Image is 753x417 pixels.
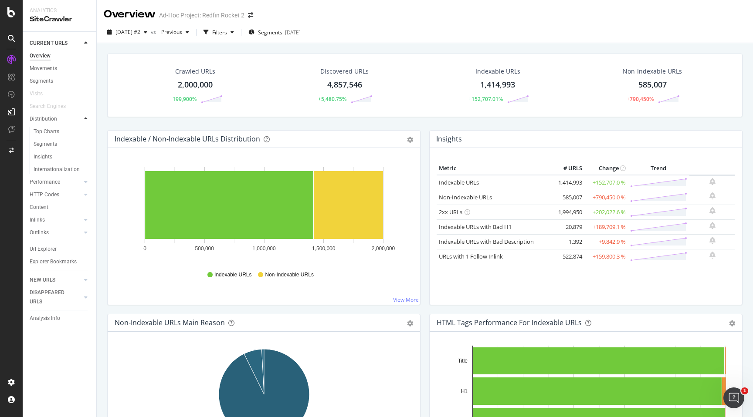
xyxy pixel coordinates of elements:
iframe: Intercom live chat [723,387,744,408]
div: arrow-right-arrow-left [248,12,253,18]
div: 4,857,546 [327,79,362,91]
a: URLs with 1 Follow Inlink [439,252,503,260]
div: bell-plus [709,252,716,259]
a: Url Explorer [30,245,90,254]
td: +9,842.9 % [584,234,628,249]
div: Outlinks [30,228,49,237]
div: bell-plus [709,192,716,199]
text: 1,000,000 [252,245,276,252]
div: bell-plus [709,222,716,229]
div: bell-plus [709,207,716,214]
div: [DATE] [285,29,301,36]
a: View More [393,296,419,303]
a: Segments [34,140,90,149]
a: Indexable URLs with Bad H1 [439,223,512,231]
a: Top Charts [34,127,90,136]
div: 2,000,000 [178,79,213,91]
td: +152,707.0 % [584,175,628,190]
a: Overview [30,51,90,61]
td: +790,450.0 % [584,190,628,205]
div: +790,450% [627,95,654,103]
div: Url Explorer [30,245,57,254]
a: DISAPPEARED URLS [30,288,81,306]
a: Insights [34,152,90,161]
div: CURRENT URLS [30,39,68,48]
button: Filters [200,25,237,39]
a: Inlinks [30,215,81,225]
a: Explorer Bookmarks [30,257,90,266]
th: Change [584,162,628,175]
div: DISAPPEARED URLS [30,288,74,306]
span: 2025 Aug. 22nd #2 [115,28,140,36]
h4: Insights [436,133,462,145]
text: H1 [461,388,468,394]
div: Top Charts [34,127,59,136]
div: Internationalization [34,165,80,174]
a: Visits [30,89,51,98]
div: Non-Indexable URLs Main Reason [115,318,225,327]
button: [DATE] #2 [104,25,151,39]
th: Metric [437,162,549,175]
div: Explorer Bookmarks [30,257,77,266]
div: Overview [30,51,51,61]
text: 2,000,000 [372,245,395,252]
td: 585,007 [549,190,584,205]
span: Segments [258,29,282,36]
div: NEW URLS [30,276,55,285]
div: gear [407,137,413,143]
div: Segments [30,77,53,86]
a: Internationalization [34,165,90,174]
a: Segments [30,77,90,86]
td: 522,874 [549,249,584,264]
div: Indexable URLs [475,67,520,76]
a: 2xx URLs [439,208,462,216]
div: Content [30,203,48,212]
svg: A chart. [115,162,413,263]
button: Previous [158,25,193,39]
div: SiteCrawler [30,14,89,24]
div: Analysis Info [30,314,60,323]
div: bell-plus [709,237,716,244]
a: HTTP Codes [30,190,81,199]
div: 1,414,993 [480,79,515,91]
div: +5,480.75% [318,95,346,103]
div: HTML Tags Performance for Indexable URLs [437,318,582,327]
div: Visits [30,89,43,98]
text: 500,000 [195,245,214,252]
div: Distribution [30,114,57,124]
div: gear [729,320,735,326]
a: Indexable URLs [439,178,479,186]
div: Ad-Hoc Project: Redfin Rocket 2 [159,11,244,20]
div: Non-Indexable URLs [623,67,682,76]
a: Analysis Info [30,314,90,323]
div: Search Engines [30,102,66,111]
div: +152,707.01% [468,95,503,103]
a: Movements [30,64,90,73]
a: Indexable URLs with Bad Description [439,238,534,245]
a: NEW URLS [30,276,81,285]
td: +189,709.1 % [584,219,628,234]
div: +199,900% [170,95,197,103]
td: 1,392 [549,234,584,249]
div: Performance [30,178,60,187]
td: +159,800.3 % [584,249,628,264]
div: Analytics [30,7,89,14]
a: CURRENT URLS [30,39,81,48]
div: Movements [30,64,57,73]
a: Non-Indexable URLs [439,193,492,201]
div: Segments [34,140,57,149]
td: 20,879 [549,219,584,234]
text: 0 [143,245,146,252]
div: 585,007 [638,79,667,91]
div: Inlinks [30,215,45,225]
div: Discovered URLs [320,67,369,76]
span: Indexable URLs [214,271,251,279]
div: Insights [34,152,52,161]
th: Trend [628,162,689,175]
a: Outlinks [30,228,81,237]
div: Crawled URLs [175,67,215,76]
td: 1,414,993 [549,175,584,190]
a: Distribution [30,114,81,124]
a: Content [30,203,90,212]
